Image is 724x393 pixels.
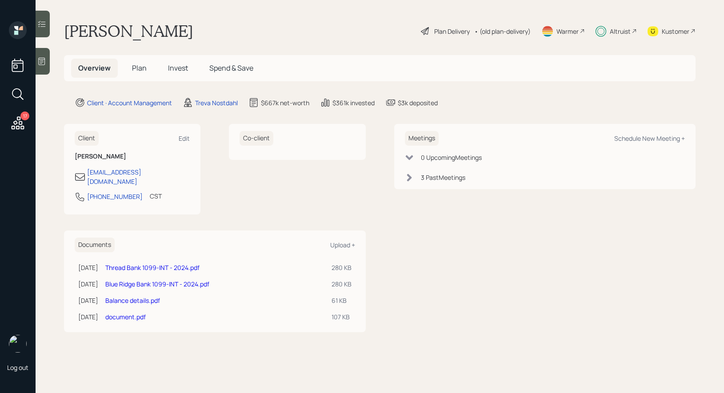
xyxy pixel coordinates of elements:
div: CST [150,191,162,201]
div: Upload + [330,241,355,249]
a: Thread Bank 1099-INT - 2024.pdf [105,263,200,272]
div: • (old plan-delivery) [474,27,531,36]
div: [DATE] [78,263,98,272]
h6: Meetings [405,131,439,146]
span: Plan [132,63,147,73]
div: $3k deposited [398,98,438,107]
div: Schedule New Meeting + [614,134,685,143]
div: [DATE] [78,296,98,305]
span: Invest [168,63,188,73]
div: 280 KB [332,263,352,272]
div: [PHONE_NUMBER] [87,192,143,201]
div: 61 KB [332,296,352,305]
div: $361k invested [332,98,375,107]
div: 0 Upcoming Meeting s [421,153,482,162]
h1: [PERSON_NAME] [64,21,193,41]
div: 3 Past Meeting s [421,173,465,182]
span: Spend & Save [209,63,253,73]
div: Log out [7,363,28,372]
span: Overview [78,63,111,73]
img: treva-nostdahl-headshot.png [9,335,27,353]
div: Edit [179,134,190,143]
div: 280 KB [332,279,352,289]
div: Altruist [610,27,631,36]
div: Kustomer [662,27,689,36]
h6: Co-client [240,131,273,146]
div: $667k net-worth [261,98,309,107]
div: [DATE] [78,279,98,289]
a: document.pdf [105,313,146,321]
div: Client · Account Management [87,98,172,107]
h6: Client [75,131,99,146]
div: 107 KB [332,312,352,322]
div: [EMAIL_ADDRESS][DOMAIN_NAME] [87,167,190,186]
h6: [PERSON_NAME] [75,153,190,160]
div: 17 [20,111,29,120]
div: Warmer [556,27,579,36]
h6: Documents [75,238,115,252]
div: Plan Delivery [434,27,470,36]
a: Blue Ridge Bank 1099-INT - 2024.pdf [105,280,209,288]
a: Balance details.pdf [105,296,160,305]
div: Treva Nostdahl [195,98,238,107]
div: [DATE] [78,312,98,322]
